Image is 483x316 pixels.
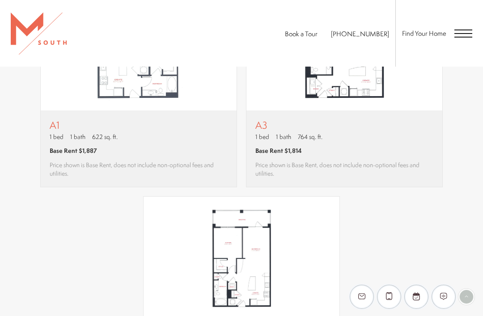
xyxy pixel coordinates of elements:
[255,160,433,178] span: Price shown is Base Rent, does not include non-optional fees and utilities.
[50,160,228,178] span: Price shown is Base Rent, does not include non-optional fees and utilities.
[50,119,228,131] p: A1
[298,132,322,141] span: 764 sq. ft.
[255,119,433,131] p: A3
[454,29,472,37] button: Open Menu
[276,132,291,141] span: 1 bath
[255,132,269,141] span: 1 bed
[402,29,446,38] a: Find Your Home
[50,132,64,141] span: 1 bed
[50,146,97,155] span: Base Rent $1,887
[255,146,302,155] span: Base Rent $1,814
[285,29,318,38] a: Book a Tour
[70,132,85,141] span: 1 bath
[331,29,389,38] a: Call Us at 813-570-8014
[92,132,118,141] span: 622 sq. ft.
[331,29,389,38] span: [PHONE_NUMBER]
[11,13,67,55] img: MSouth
